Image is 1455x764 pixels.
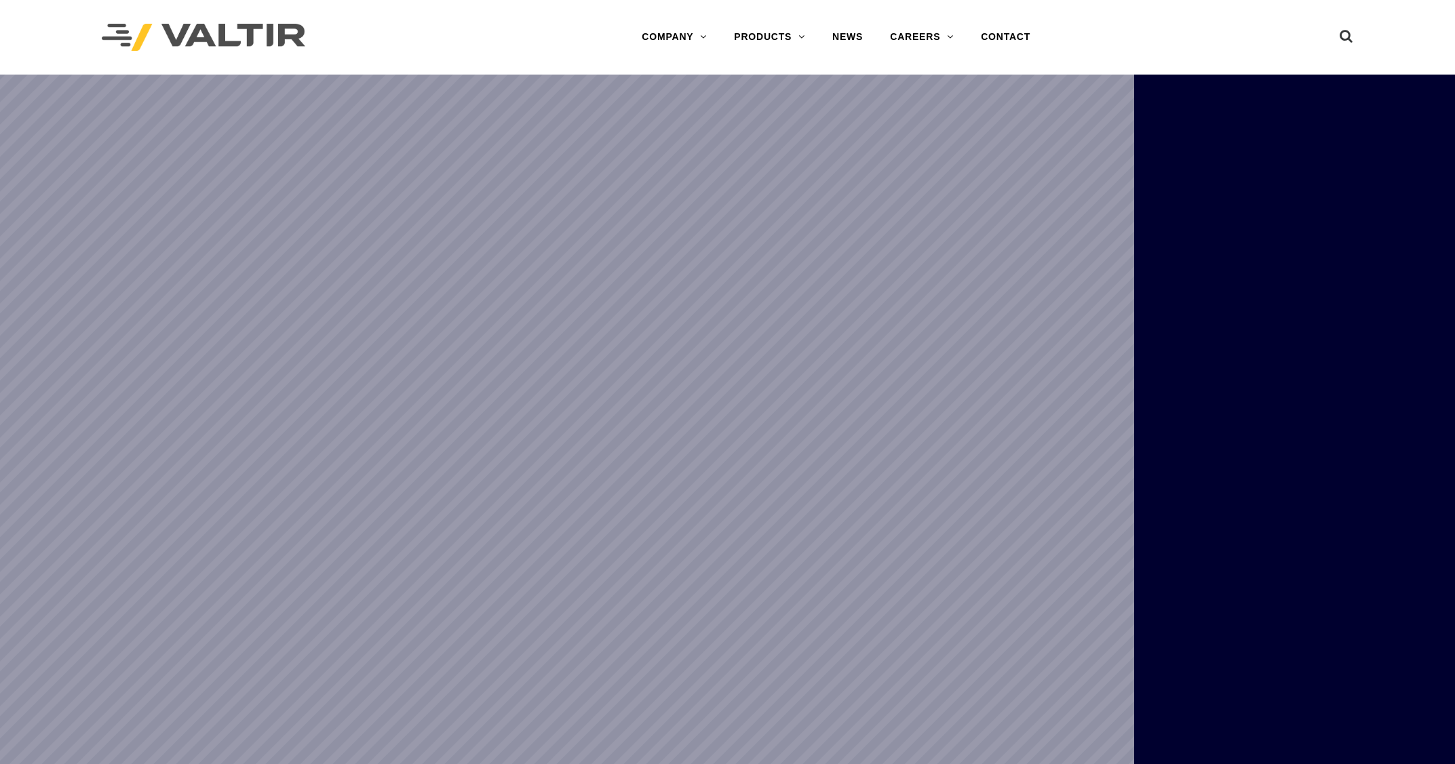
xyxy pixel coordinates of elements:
a: COMPANY [628,24,720,51]
a: NEWS [819,24,876,51]
a: CONTACT [967,24,1044,51]
a: LEARN MORE [499,545,680,590]
a: CAREERS [876,24,967,51]
img: Valtir [102,24,305,52]
a: PRODUCTS [720,24,819,51]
